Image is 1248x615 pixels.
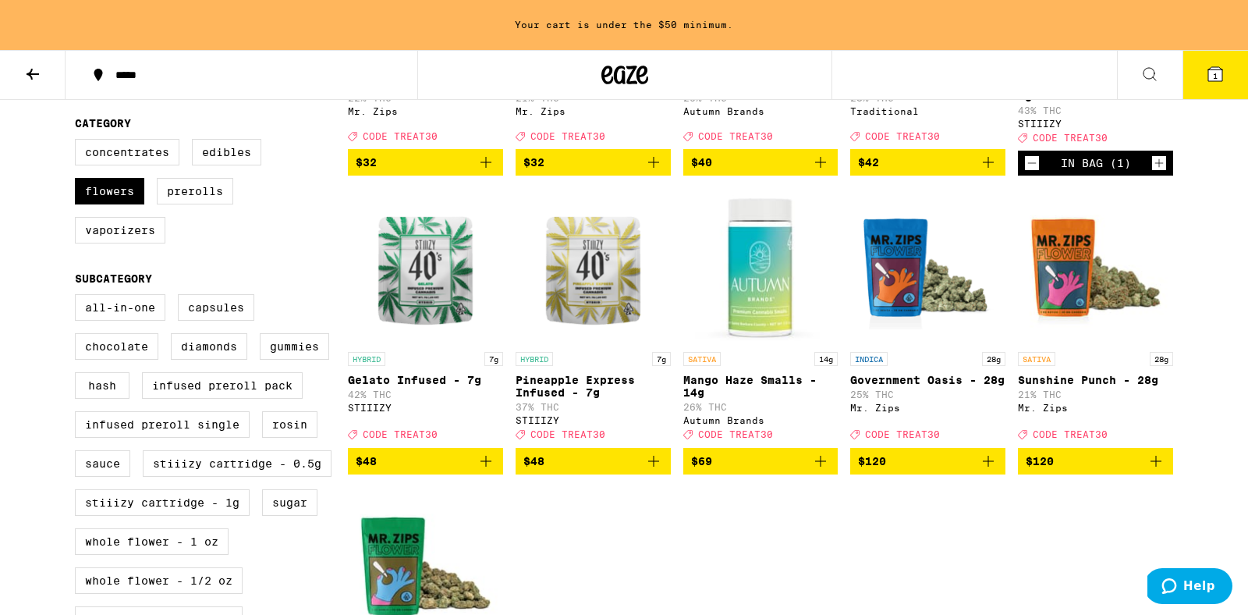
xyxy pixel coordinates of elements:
p: SATIVA [683,352,721,366]
a: Open page for Government Oasis - 28g from Mr. Zips [850,188,1005,447]
p: Government Oasis - 28g [850,374,1005,386]
span: $120 [858,455,886,467]
legend: Category [75,117,131,130]
p: 7g [652,352,671,366]
img: STIIIZY - Pineapple Express Infused - 7g [516,188,671,344]
label: Rosin [262,411,317,438]
p: SATIVA [1018,352,1055,366]
div: Autumn Brands [683,106,838,116]
p: 42% THC [348,389,503,400]
button: Add to bag [516,149,671,176]
legend: Subcategory [75,272,152,285]
button: Add to bag [348,448,503,475]
button: Add to bag [1018,448,1173,475]
button: 1 [1182,51,1248,99]
span: CODE TREAT30 [363,131,438,141]
div: Mr. Zips [516,106,671,116]
p: 28g [1150,352,1173,366]
button: Increment [1151,155,1167,171]
span: $69 [691,455,712,467]
button: Decrement [1024,155,1040,171]
label: Infused Preroll Pack [142,372,303,399]
div: Autumn Brands [683,415,838,425]
a: Open page for Pineapple Express Infused - 7g from STIIIZY [516,188,671,447]
p: Mango Haze Smalls - 14g [683,374,838,399]
label: Hash [75,372,129,399]
label: STIIIZY Cartridge - 0.5g [143,450,331,477]
button: Add to bag [683,149,838,176]
button: Add to bag [850,149,1005,176]
p: 7g [484,352,503,366]
span: $32 [523,156,544,169]
label: Flowers [75,178,144,204]
img: Autumn Brands - Mango Haze Smalls - 14g [683,188,838,344]
span: CODE TREAT30 [530,430,605,440]
p: HYBRID [516,352,553,366]
button: Add to bag [683,448,838,475]
div: In Bag (1) [1061,157,1131,169]
label: Gummies [260,333,329,360]
span: CODE TREAT30 [698,430,773,440]
div: STIIIZY [516,415,671,425]
label: Capsules [178,294,254,321]
span: CODE TREAT30 [698,131,773,141]
label: Infused Preroll Single [75,411,250,438]
p: 43% THC [1018,105,1173,116]
label: Chocolate [75,333,158,360]
button: Add to bag [850,448,1005,475]
p: Sunshine Punch - 28g [1018,374,1173,386]
button: Add to bag [516,448,671,475]
div: Mr. Zips [348,106,503,116]
label: Prerolls [157,178,233,204]
span: $42 [858,156,879,169]
label: Whole Flower - 1 oz [75,528,229,555]
div: STIIIZY [348,403,503,413]
label: Diamonds [171,333,247,360]
div: Traditional [850,106,1005,116]
a: Open page for Gelato Infused - 7g from STIIIZY [348,188,503,447]
p: 25% THC [850,389,1005,400]
button: Add to bag [348,149,503,176]
label: Whole Flower - 1/2 oz [75,567,243,594]
label: Edibles [192,139,261,165]
iframe: Opens a widget where you can find more information [1147,568,1232,607]
label: Concentrates [75,139,179,165]
span: $48 [523,455,544,467]
img: Mr. Zips - Sunshine Punch - 28g [1018,188,1173,344]
span: $48 [356,455,377,467]
p: 26% THC [683,402,838,412]
p: 21% THC [1018,389,1173,400]
p: Pineapple Express Infused - 7g [516,374,671,399]
div: STIIIZY [1018,119,1173,129]
p: Gelato Infused - 7g [348,374,503,386]
a: Open page for Sunshine Punch - 28g from Mr. Zips [1018,188,1173,447]
span: CODE TREAT30 [1033,430,1108,440]
div: Mr. Zips [1018,403,1173,413]
span: $32 [356,156,377,169]
span: CODE TREAT30 [530,131,605,141]
img: Mr. Zips - Government Oasis - 28g [850,188,1005,344]
img: STIIIZY - Gelato Infused - 7g [348,188,503,344]
p: 14g [814,352,838,366]
label: Sauce [75,450,130,477]
p: 28g [982,352,1005,366]
p: INDICA [850,352,888,366]
span: CODE TREAT30 [865,430,940,440]
label: STIIIZY Cartridge - 1g [75,489,250,516]
span: CODE TREAT30 [1033,133,1108,143]
span: CODE TREAT30 [363,430,438,440]
label: Vaporizers [75,217,165,244]
div: Mr. Zips [850,403,1005,413]
span: $40 [691,156,712,169]
label: Sugar [262,489,317,516]
a: Open page for Mango Haze Smalls - 14g from Autumn Brands [683,188,838,447]
span: CODE TREAT30 [865,131,940,141]
span: 1 [1213,71,1218,80]
p: HYBRID [348,352,385,366]
p: 37% THC [516,402,671,412]
label: All-In-One [75,294,165,321]
span: $120 [1026,455,1054,467]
